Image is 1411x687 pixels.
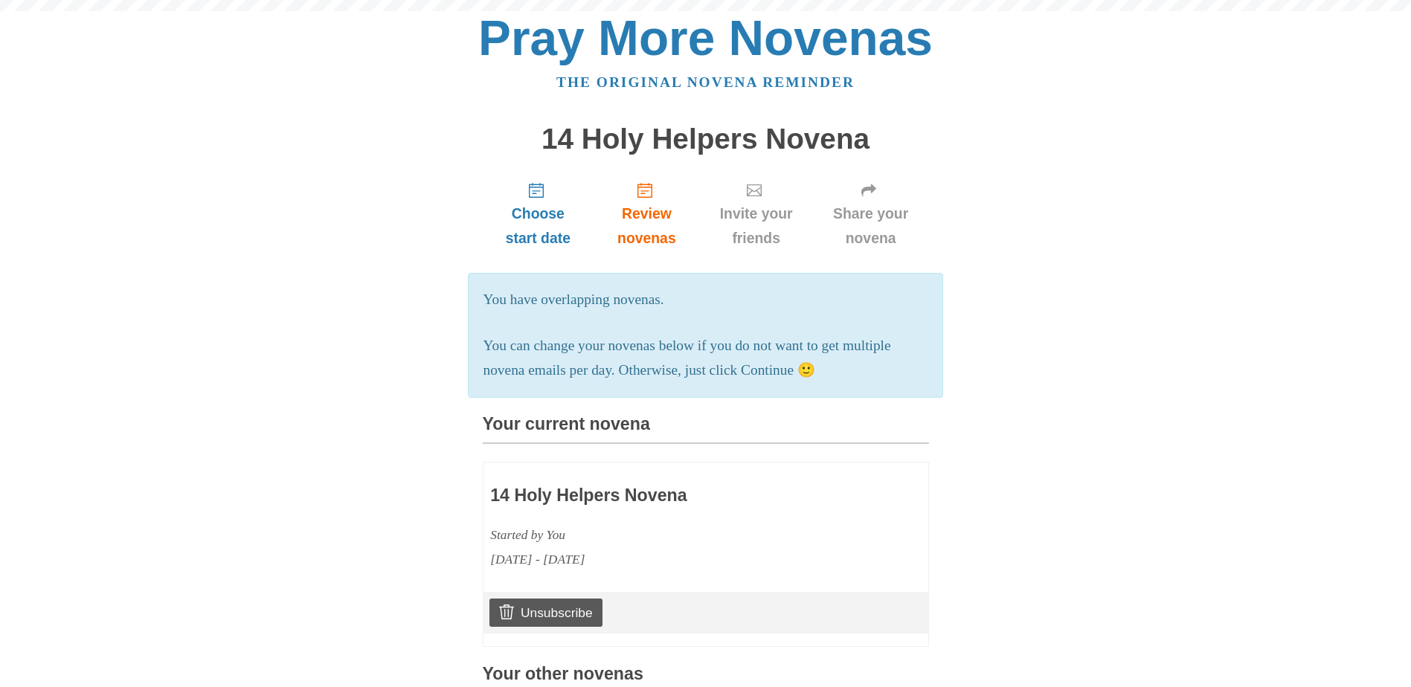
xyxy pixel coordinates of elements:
[715,201,798,251] span: Invite your friends
[608,201,684,251] span: Review novenas
[828,201,914,251] span: Share your novena
[490,486,834,506] h3: 14 Holy Helpers Novena
[556,74,855,90] a: The original novena reminder
[813,170,929,258] a: Share your novena
[490,523,834,547] div: Started by You
[483,170,594,258] a: Choose start date
[490,547,834,572] div: [DATE] - [DATE]
[594,170,699,258] a: Review novenas
[700,170,813,258] a: Invite your friends
[498,201,579,251] span: Choose start date
[483,334,928,383] p: You can change your novenas below if you do not want to get multiple novena emails per day. Other...
[483,288,928,312] p: You have overlapping novenas.
[489,599,602,627] a: Unsubscribe
[483,123,929,155] h1: 14 Holy Helpers Novena
[478,10,933,65] a: Pray More Novenas
[483,415,929,444] h3: Your current novena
